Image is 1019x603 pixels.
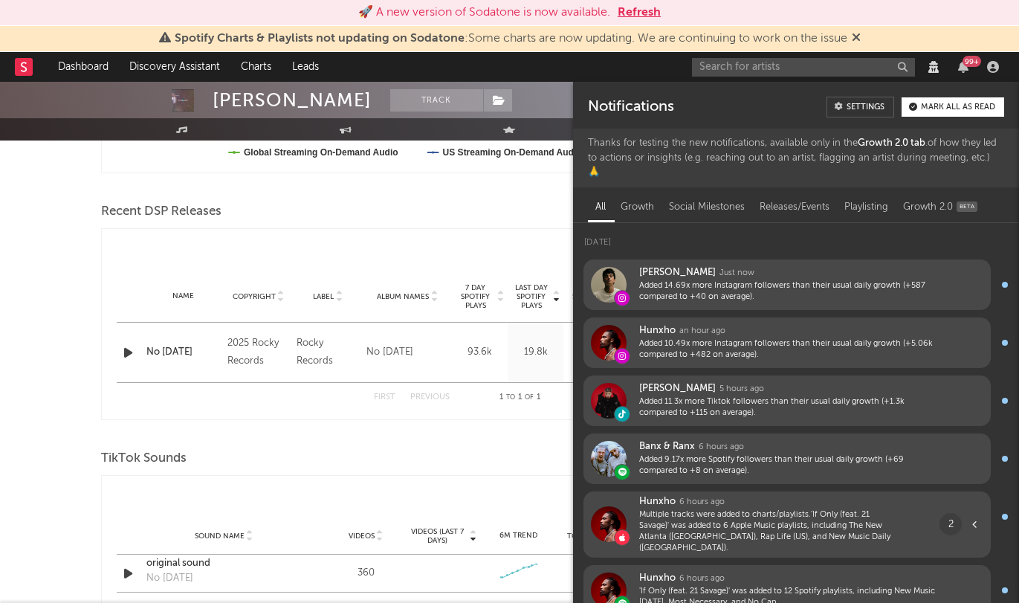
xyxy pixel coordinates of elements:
a: Settings [826,97,894,117]
div: All [588,195,613,220]
div: Added 10.49x more Instagram followers than their usual daily growth (+5.06k compared to +482 on a... [639,338,940,361]
div: Growth [613,195,661,220]
a: Discovery Assistant [119,52,230,82]
div: an hour ago [679,325,725,338]
div: [PERSON_NAME] [639,266,716,280]
div: Settings [847,103,884,112]
span: Label [313,292,334,301]
div: Rocky Records [297,335,358,370]
div: Playlisting [837,195,896,220]
button: 99+ [958,61,968,73]
div: Hunxho [639,572,676,585]
div: [DATE] [573,223,1019,252]
div: Notifications [588,97,673,117]
div: Added 14.69x more Instagram followers than their usual daily growth (+587 compared to +40 on aver... [639,280,940,303]
div: 110k [567,345,615,360]
a: original sound [146,556,302,571]
div: 93.6k [456,345,504,360]
button: Track [390,89,483,112]
div: 99 + [963,56,981,67]
div: 6 hours ago [699,441,744,454]
a: Dashboard [48,52,119,82]
div: Releases/Events [752,195,837,220]
div: No [DATE] [366,344,413,361]
div: 2 [940,513,963,535]
button: Mark all as read [902,97,1004,117]
div: 2025 Rocky Records [227,335,289,370]
div: 1 1 1 [479,389,561,407]
span: ATD Spotify Plays [567,283,606,310]
button: First [374,393,395,402]
span: of [525,394,534,401]
span: Last Day Spotify Plays [511,283,551,310]
span: Total Views [567,532,614,541]
div: 2.38M [560,566,630,581]
div: Added 11.3x more Tiktok followers than their usual daily growth (+1.3k compared to +115 on average). [639,396,940,419]
div: Thanks for testing the new notifications, available only in the . of how they led to actions or i... [573,129,1019,187]
div: 6M Trend [484,530,553,541]
text: Global Streaming On-Demand Audio [244,147,398,158]
a: Leads [282,52,329,82]
div: Banx & Ranx [639,440,695,454]
span: TikTok Sounds [101,450,187,468]
span: Copyright [233,292,276,301]
div: Just now [719,267,754,280]
span: Videos [349,532,375,541]
span: Spotify Charts & Playlists not updating on Sodatone [175,33,465,45]
div: [PERSON_NAME] [639,382,716,396]
div: 360 [331,566,401,581]
a: No [DATE] [146,345,221,360]
div: Social Milestones [661,195,752,220]
div: Added 9.17x more Spotify followers than their usual daily growth (+69 compared to +8 on average). [639,454,940,477]
div: Beta [960,203,974,210]
span: : Some charts are now updating. We are continuing to work on the issue [175,33,847,45]
div: Hunxho [639,495,676,509]
button: Refresh [618,4,661,22]
span: Album Names [377,292,429,301]
div: Multiple tracks were added to charts/playlists. 'If Only (feat. 21 Savage)' was added to 6 Apple ... [639,509,892,554]
div: [PERSON_NAME] [213,89,372,112]
button: Previous [410,393,450,402]
span: Sound Name [195,532,245,541]
span: Videos (last 7 days) [407,527,468,545]
div: 6 hours ago [679,496,725,509]
div: Name [146,291,221,302]
div: Mark all as read [921,103,995,112]
div: 🚀 A new version of Sodatone is now available. [358,4,610,22]
div: Hunxho [639,324,676,338]
div: 5 hours ago [719,383,764,396]
a: Charts [230,52,282,82]
span: Dismiss [852,33,861,45]
span: Recent DSP Releases [101,203,221,221]
input: Search for artists [692,58,915,77]
div: 6 hours ago [679,573,725,586]
span: to [506,394,515,401]
span: 7 Day Spotify Plays [456,283,495,310]
span: Growth 2.0 tab [858,138,925,148]
div: Growth 2.0 [896,195,985,220]
div: No [DATE] [146,571,193,586]
div: 19.8k [511,345,560,360]
text: US Streaming On-Demand Audio [442,147,581,158]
